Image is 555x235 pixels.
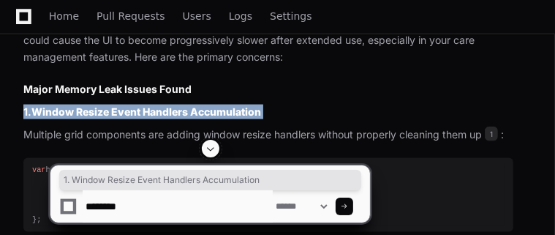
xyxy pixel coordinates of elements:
span: Users [183,12,211,20]
span: Logs [229,12,252,20]
h2: Major Memory Leak Issues Found [23,82,513,97]
span: 1 [485,127,498,141]
p: Based on my analysis of your frontend code, I've identified several potential memory leak issues ... [23,15,513,65]
h3: 1. [23,105,513,119]
span: Pull Requests [97,12,165,20]
span: Home [49,12,79,20]
p: Multiple grid components are adding window resize handlers without properly cleaning them up : [23,127,513,143]
span: 1. Window Resize Event Handlers Accumulation [64,174,357,186]
strong: Window Resize Event Handlers Accumulation [31,105,261,118]
span: Settings [270,12,312,20]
